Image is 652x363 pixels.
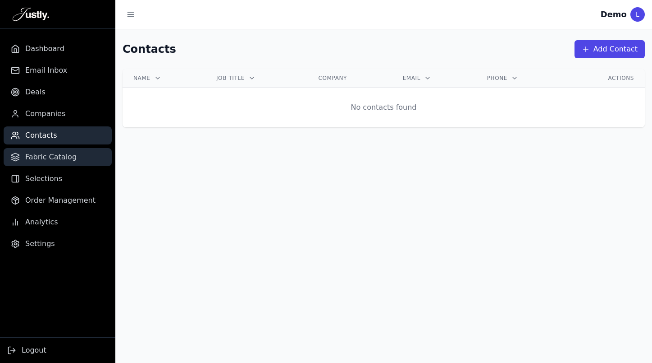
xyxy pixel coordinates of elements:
[25,152,77,163] span: Fabric Catalog
[565,69,645,88] th: Actions
[25,65,67,76] span: Email Inbox
[13,7,49,22] img: Justly Logo
[25,173,62,184] span: Selections
[25,238,55,249] span: Settings
[25,130,57,141] span: Contacts
[4,83,112,101] a: Deals
[133,74,195,82] div: Name
[7,345,46,356] button: Logout
[4,126,112,144] a: Contacts
[25,195,96,206] span: Order Management
[123,88,645,128] td: No contacts found
[25,217,58,228] span: Analytics
[4,105,112,123] a: Companies
[403,74,465,82] div: Email
[123,6,139,23] button: Toggle sidebar
[630,7,645,22] div: L
[22,345,46,356] span: Logout
[574,40,645,58] button: Add Contact
[308,69,392,88] th: Company
[25,108,65,119] span: Companies
[25,43,64,54] span: Dashboard
[601,8,627,21] div: Demo
[216,74,297,82] div: Job Title
[4,191,112,209] a: Order Management
[123,42,176,56] h1: Contacts
[487,74,554,82] div: Phone
[4,61,112,79] a: Email Inbox
[25,87,46,98] span: Deals
[4,235,112,253] a: Settings
[4,170,112,188] a: Selections
[4,40,112,58] a: Dashboard
[4,213,112,231] a: Analytics
[4,148,112,166] a: Fabric Catalog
